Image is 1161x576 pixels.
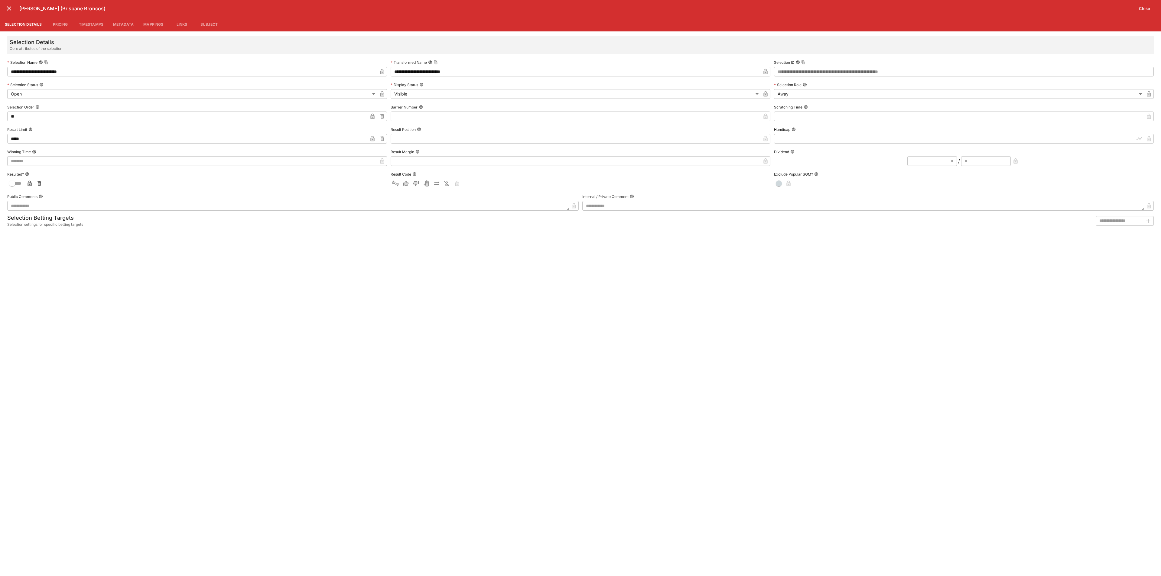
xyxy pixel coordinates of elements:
[1135,4,1154,13] button: Close
[19,5,1135,12] h6: [PERSON_NAME] (Brisbane Broncos)
[4,3,15,14] button: close
[39,194,43,199] button: Public Comments
[47,17,74,31] button: Pricing
[39,60,43,64] button: Selection NameCopy To Clipboard
[958,157,960,165] div: /
[417,127,421,131] button: Result Position
[391,149,414,154] p: Result Margin
[195,17,223,31] button: Subject
[774,82,802,87] p: Selection Role
[415,150,420,154] button: Result Margin
[7,127,27,132] p: Result Limit
[25,172,29,176] button: Resulted?
[7,105,34,110] p: Selection Order
[801,60,805,64] button: Copy To Clipboard
[391,105,418,110] p: Barrier Number
[411,179,421,188] button: Lose
[39,83,44,87] button: Selection Status
[7,172,24,177] p: Resulted?
[419,105,423,109] button: Barrier Number
[7,222,83,228] span: Selection settings for specific betting targets
[391,89,761,99] div: Visible
[32,150,36,154] button: Winning Time
[7,89,377,99] div: Open
[138,17,168,31] button: Mappings
[774,105,802,110] p: Scratching Time
[391,127,416,132] p: Result Position
[774,127,790,132] p: Handicap
[774,89,1144,99] div: Away
[582,194,629,199] p: Internal / Private Comment
[421,179,431,188] button: Void
[442,179,452,188] button: Eliminated In Play
[804,105,808,109] button: Scratching Time
[428,60,432,64] button: Transformed NameCopy To Clipboard
[792,127,796,131] button: Handicap
[108,17,138,31] button: Metadata
[419,83,424,87] button: Display Status
[434,60,438,64] button: Copy To Clipboard
[7,82,38,87] p: Selection Status
[630,194,634,199] button: Internal / Private Comment
[10,39,62,46] h5: Selection Details
[774,149,789,154] p: Dividend
[7,149,31,154] p: Winning Time
[814,172,818,176] button: Exclude Popular SGM?
[432,179,441,188] button: Push
[168,17,195,31] button: Links
[35,105,40,109] button: Selection Order
[774,60,795,65] p: Selection ID
[74,17,109,31] button: Timestamps
[803,83,807,87] button: Selection Role
[391,82,418,87] p: Display Status
[412,172,417,176] button: Result Code
[7,60,37,65] p: Selection Name
[774,172,813,177] p: Exclude Popular SGM?
[44,60,48,64] button: Copy To Clipboard
[790,150,795,154] button: Dividend
[391,172,411,177] p: Result Code
[10,46,62,52] span: Core attributes of the selection
[391,60,427,65] p: Transformed Name
[401,179,411,188] button: Win
[28,127,33,131] button: Result Limit
[7,214,83,221] h5: Selection Betting Targets
[7,194,37,199] p: Public Comments
[796,60,800,64] button: Selection IDCopy To Clipboard
[391,179,400,188] button: Not Set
